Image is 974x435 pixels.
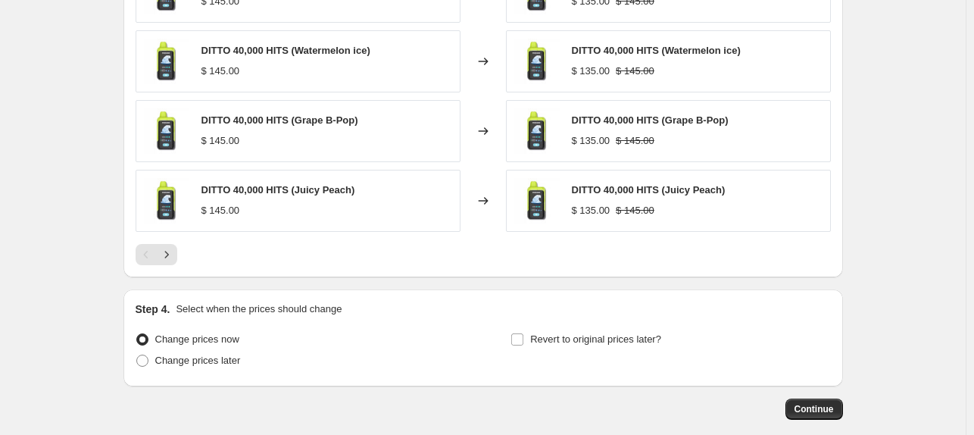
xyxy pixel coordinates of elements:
[144,39,189,84] img: 34_80x.webp
[176,302,342,317] p: Select when the prices should change
[616,133,654,149] strike: $ 145.00
[794,403,834,415] span: Continue
[136,302,170,317] h2: Step 4.
[201,114,358,126] span: DITTO 40,000 HITS (Grape B-Pop)
[514,178,560,224] img: 34_80x.webp
[514,108,560,154] img: 34_80x.webp
[616,203,654,218] strike: $ 145.00
[156,244,177,265] button: Next
[144,108,189,154] img: 34_80x.webp
[201,133,240,149] div: $ 145.00
[530,333,661,345] span: Revert to original prices later?
[155,333,239,345] span: Change prices now
[201,64,240,79] div: $ 145.00
[785,399,843,420] button: Continue
[572,64,610,79] div: $ 135.00
[201,203,240,218] div: $ 145.00
[201,45,370,56] span: DITTO 40,000 HITS (Watermelon ice)
[572,114,729,126] span: DITTO 40,000 HITS (Grape B-Pop)
[144,178,189,224] img: 34_80x.webp
[572,184,726,196] span: DITTO 40,000 HITS (Juicy Peach)
[514,39,560,84] img: 34_80x.webp
[572,203,610,218] div: $ 135.00
[572,45,741,56] span: DITTO 40,000 HITS (Watermelon ice)
[572,133,610,149] div: $ 135.00
[136,244,177,265] nav: Pagination
[201,184,355,196] span: DITTO 40,000 HITS (Juicy Peach)
[616,64,654,79] strike: $ 145.00
[155,355,241,366] span: Change prices later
